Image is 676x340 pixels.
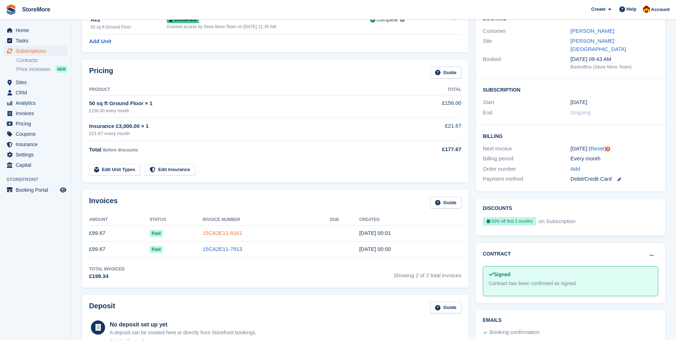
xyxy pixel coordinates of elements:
h2: Subscription [483,86,658,93]
div: Tooltip anchor [605,146,611,152]
div: Debit/Credit Card [571,175,658,183]
a: menu [4,129,67,139]
a: menu [4,98,67,108]
div: [DATE] 09:43 AM [571,55,658,63]
a: Edit Insurance [145,164,195,176]
a: [PERSON_NAME] [571,28,614,34]
a: Reset [590,145,604,151]
span: Settings [16,150,58,160]
div: Start [483,98,571,107]
td: £99.67 [89,225,150,241]
div: Backoffice (Store More Team) [571,63,658,71]
div: £156.00 every month [89,108,404,114]
a: StoreMore [19,4,53,15]
time: 2025-08-30 23:00:40 UTC [359,246,391,252]
a: menu [4,36,67,46]
span: Coupons [16,129,58,139]
div: Granted access by Store More Team on [DATE] 11:35 AM [167,24,370,30]
th: Status [150,214,203,226]
td: £99.67 [89,241,150,257]
span: Help [626,6,636,13]
td: £21.67 [404,118,461,141]
a: Guide [430,197,461,208]
a: 15CA2E11-7913 [203,246,242,252]
div: NEW [56,66,67,73]
span: Total [89,146,102,153]
span: Sites [16,77,58,87]
span: Capital [16,160,58,170]
div: Complete [377,16,398,24]
a: menu [4,185,67,195]
div: Contract has been confirmed as signed. [489,280,652,287]
img: icon-info-grey-7440780725fd019a000dd9b08b2336e03edf1995a4989e88bcd33f0948082b44.svg [400,17,404,22]
time: 2025-09-30 23:01:58 UTC [359,230,391,236]
a: menu [4,160,67,170]
div: Order number [483,165,571,173]
a: menu [4,119,67,129]
div: Insurance £3,000.00 × 1 [89,122,404,130]
div: Every month [571,155,658,163]
div: 50 sq ft Ground Floor [91,24,167,30]
div: A22 [91,16,167,24]
div: Site [483,37,571,53]
time: 2025-08-30 23:00:00 UTC [571,98,587,107]
div: Customer [483,27,571,35]
a: menu [4,46,67,56]
img: stora-icon-8386f47178a22dfd0bd8f6a31ec36ba5ce8667c1dd55bd0f319d3a0aa187defe.svg [6,4,16,15]
div: 50% off first 2 months [483,217,536,226]
div: Signed [489,271,652,278]
p: A deposit can be created here or directly from Storefront bookings. [110,329,257,336]
a: Add [571,165,580,173]
div: £177.67 [404,145,461,154]
div: Next invoice [483,145,571,153]
a: menu [4,88,67,98]
div: [DATE] ( ) [571,145,658,153]
a: Price increases NEW [16,65,67,73]
span: Insurance [16,139,58,149]
span: Ongoing [571,109,591,115]
a: Edit Unit Types [89,164,140,176]
div: End [483,109,571,117]
h2: Deposit [89,302,115,314]
a: menu [4,77,67,87]
span: Paid [150,230,163,237]
div: Booked [483,55,571,70]
div: £21.67 every month [89,130,404,137]
a: 15CA2E11-8161 [203,230,242,236]
a: Guide [430,302,461,314]
h2: Billing [483,132,658,139]
a: Add Unit [89,37,111,46]
span: CRM [16,88,58,98]
span: Storefront [6,176,71,183]
div: £199.34 [89,272,125,280]
span: Invoices [16,108,58,118]
span: Home [16,25,58,35]
div: 50 sq ft Ground Floor × 1 [89,99,404,108]
a: [PERSON_NAME][GEOGRAPHIC_DATA] [571,38,626,52]
th: Due [330,214,359,226]
a: menu [4,25,67,35]
span: Booking Portal [16,185,58,195]
th: Total [404,84,461,96]
div: Billing period [483,155,571,163]
span: Before discounts [103,148,138,153]
a: Guide [430,67,461,78]
span: Pricing [16,119,58,129]
span: Price increases [16,66,51,73]
a: menu [4,139,67,149]
h2: Contract [483,250,511,258]
h2: Discounts [483,206,658,211]
h2: Pricing [89,67,113,78]
span: Subscriptions [16,46,58,56]
span: Account [651,6,670,13]
span: Showing 2 of 2 total invoices [394,266,461,280]
a: Contracts [16,57,67,64]
span: Tasks [16,36,58,46]
a: menu [4,108,67,118]
a: menu [4,150,67,160]
th: Amount [89,214,150,226]
span: Create [591,6,605,13]
div: Booking confirmation [490,328,540,337]
div: Payment method [483,175,571,183]
h2: Emails [483,318,658,323]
